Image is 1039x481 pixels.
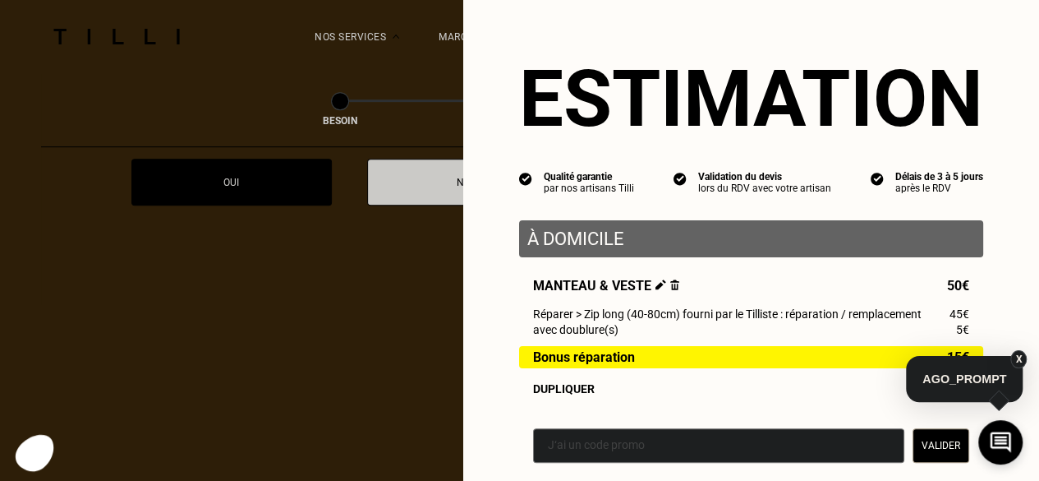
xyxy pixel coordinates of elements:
[533,278,679,294] span: Manteau & veste
[519,53,983,145] section: Estimation
[533,323,618,336] span: avec doublure(s)
[947,278,969,294] span: 50€
[533,350,635,364] span: Bonus réparation
[527,229,975,249] p: À domicile
[674,171,687,186] img: icon list info
[519,171,532,186] img: icon list info
[655,280,666,290] img: Éditer
[895,171,983,183] div: Délais de 3 à 5 jours
[906,356,1023,402] p: AGO_PROMPT
[533,308,922,321] span: Réparer > Zip long (40-80cm) fourni par le Tilliste : réparation / remplacement
[871,171,884,186] img: icon list info
[533,428,904,463] input: J‘ai un code promo
[544,171,634,183] div: Qualité garantie
[544,183,634,194] div: par nos artisans Tilli
[956,323,969,336] span: 5€
[949,308,969,321] span: 45€
[533,382,969,395] div: Dupliquer
[895,183,983,194] div: après le RDV
[1010,350,1027,368] button: X
[698,183,831,194] div: lors du RDV avec votre artisan
[913,428,969,463] button: Valider
[670,280,679,290] img: Supprimer
[698,171,831,183] div: Validation du devis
